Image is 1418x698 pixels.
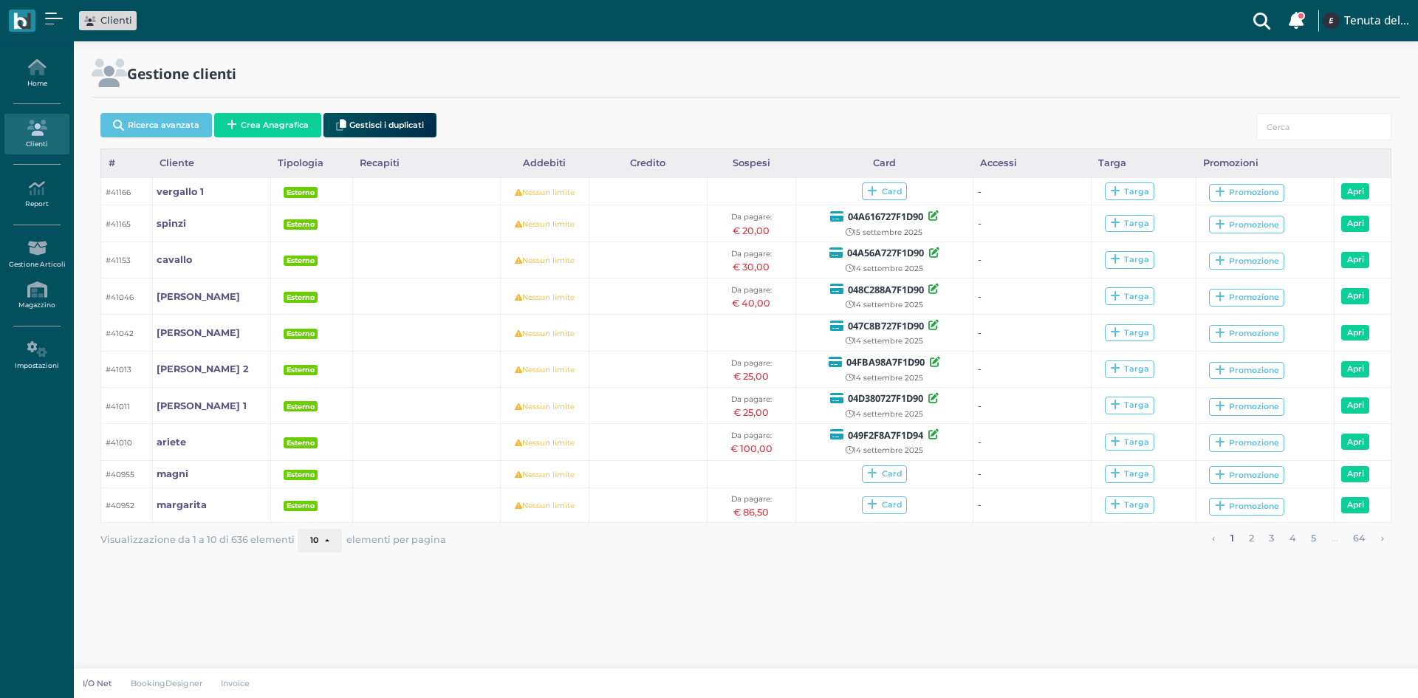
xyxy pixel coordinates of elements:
[1284,529,1301,548] a: alla pagina 4
[731,358,772,368] small: Da pagare:
[1110,291,1149,302] div: Targa
[157,498,207,512] a: margarita
[270,149,352,177] div: Tipologia
[846,355,925,369] b: 04FBA98A7F1D90
[848,210,923,223] b: 04A616727F1D90
[287,439,315,447] b: Esterno
[287,220,315,228] b: Esterno
[1110,437,1149,448] div: Targa
[515,501,575,510] small: Nessun limite
[157,254,192,265] b: cavallo
[4,276,69,316] a: Magazzino
[731,212,772,222] small: Da pagare:
[106,219,131,229] small: #41165
[973,149,1091,177] div: Accessi
[1215,501,1279,512] div: Promozione
[846,373,923,383] small: 14 settembre 2025
[1215,437,1279,448] div: Promozione
[157,499,207,510] b: margarita
[1341,361,1369,377] a: Apri
[848,283,924,296] b: 048C288A7F1D90
[1110,400,1149,411] div: Targa
[310,536,318,546] span: 10
[848,391,923,405] b: 04D380727F1D90
[157,327,240,338] b: [PERSON_NAME]
[214,113,321,137] button: Crea Anagrafica
[973,424,1091,460] td: -
[157,435,186,449] a: ariete
[1110,327,1149,338] div: Targa
[4,53,69,94] a: Home
[1110,186,1149,197] div: Targa
[846,336,923,346] small: 14 settembre 2025
[1215,219,1279,230] div: Promozione
[1196,149,1335,177] div: Promozioni
[323,113,436,137] button: Gestisci i duplicati
[4,335,69,376] a: Impostazioni
[157,216,186,230] a: spinzi
[589,149,707,177] div: Credito
[1256,113,1391,140] input: Cerca
[157,363,249,374] b: [PERSON_NAME] 2
[973,315,1091,351] td: -
[101,149,152,177] div: #
[157,362,249,376] a: [PERSON_NAME] 2
[712,369,792,383] div: € 25,00
[973,242,1091,278] td: -
[157,218,186,229] b: spinzi
[1215,470,1279,481] div: Promozione
[846,264,923,273] small: 14 settembre 2025
[1376,529,1388,548] a: pagina successiva
[731,431,772,440] small: Da pagare:
[1344,15,1409,27] h4: Tenuta del Barco
[515,402,575,411] small: Nessun limite
[287,366,315,374] b: Esterno
[848,428,923,442] b: 049F2F8A7F1D94
[846,445,923,455] small: 14 settembre 2025
[1225,529,1239,548] a: alla pagina 1
[106,438,132,448] small: #41010
[731,249,772,259] small: Da pagare:
[515,219,575,229] small: Nessun limite
[1110,468,1149,479] div: Targa
[157,437,186,448] b: ariete
[152,149,270,177] div: Cliente
[862,496,907,514] span: Card
[100,530,295,550] span: Visualizzazione da 1 a 10 di 636 elementi
[4,114,69,154] a: Clienti
[731,285,772,295] small: Da pagare:
[298,529,342,552] button: 10
[973,205,1091,242] td: -
[157,253,192,267] a: cavallo
[862,465,907,483] span: Card
[515,365,575,374] small: Nessun limite
[287,403,315,411] b: Esterno
[1341,466,1369,482] a: Apri
[1341,183,1369,199] a: Apri
[157,185,204,199] a: vergallo 1
[287,329,315,338] b: Esterno
[712,224,792,238] div: € 20,00
[1110,499,1149,510] div: Targa
[1244,529,1259,548] a: alla pagina 2
[100,113,212,137] button: Ricerca avanzata
[1110,218,1149,229] div: Targa
[287,256,315,264] b: Esterno
[106,470,134,479] small: #40955
[731,394,772,404] small: Da pagare:
[106,501,134,510] small: #40952
[1341,216,1369,232] a: Apri
[1341,325,1369,341] a: Apri
[515,256,575,265] small: Nessun limite
[515,188,575,197] small: Nessun limite
[973,460,1091,487] td: -
[1341,397,1369,414] a: Apri
[515,292,575,302] small: Nessun limite
[795,149,973,177] div: Card
[1110,363,1149,374] div: Targa
[848,319,924,332] b: 047C8B727F1D90
[1215,328,1279,339] div: Promozione
[106,292,134,302] small: #41046
[1341,288,1369,304] a: Apri
[707,149,795,177] div: Sospesi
